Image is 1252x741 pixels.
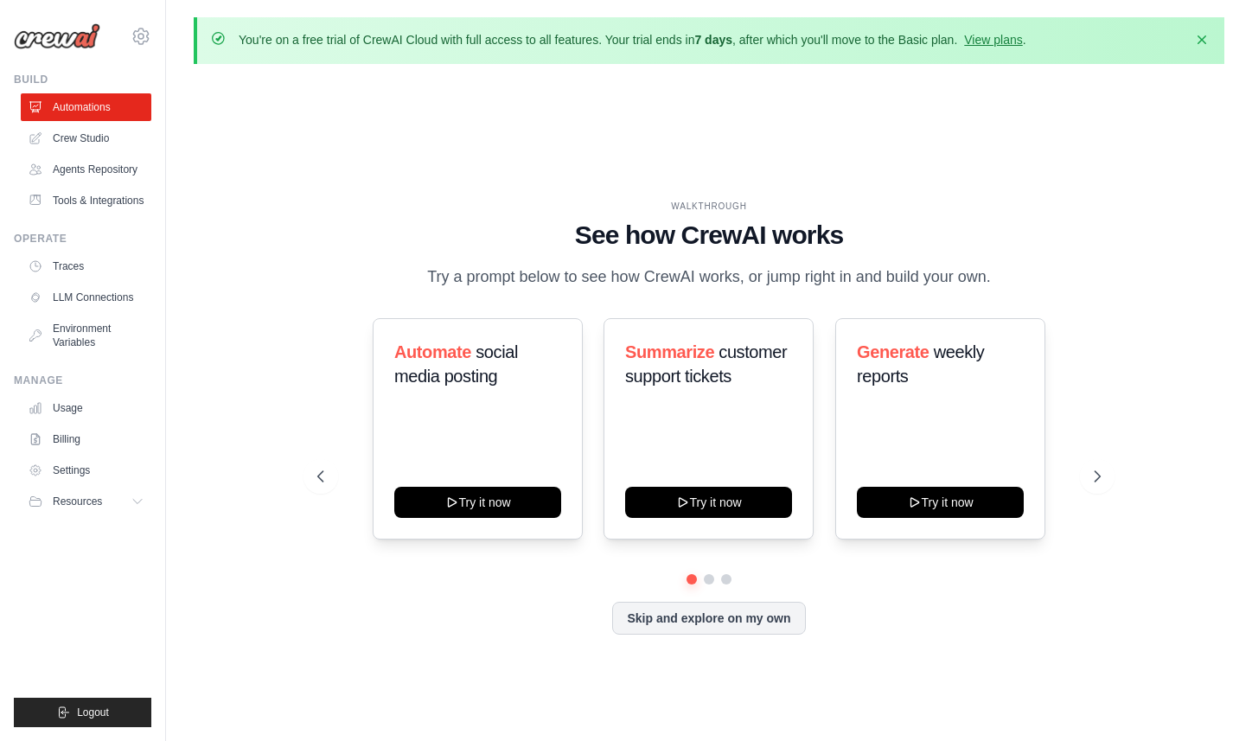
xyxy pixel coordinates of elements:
p: Try a prompt below to see how CrewAI works, or jump right in and build your own. [418,265,1000,290]
div: WALKTHROUGH [317,200,1101,213]
button: Skip and explore on my own [612,602,805,635]
strong: 7 days [694,33,732,47]
span: weekly reports [857,342,984,386]
img: Logo [14,23,100,49]
a: Usage [21,394,151,422]
button: Try it now [625,487,792,518]
a: LLM Connections [21,284,151,311]
div: Manage [14,374,151,387]
a: Crew Studio [21,125,151,152]
p: You're on a free trial of CrewAI Cloud with full access to all features. Your trial ends in , aft... [239,31,1026,48]
span: customer support tickets [625,342,787,386]
a: Billing [21,425,151,453]
span: social media posting [394,342,518,386]
button: Try it now [857,487,1024,518]
button: Resources [21,488,151,515]
a: View plans [964,33,1022,47]
a: Tools & Integrations [21,187,151,214]
a: Settings [21,457,151,484]
h1: See how CrewAI works [317,220,1101,251]
a: Environment Variables [21,315,151,356]
span: Resources [53,495,102,508]
span: Summarize [625,342,714,361]
div: Operate [14,232,151,246]
span: Logout [77,706,109,719]
a: Automations [21,93,151,121]
button: Logout [14,698,151,727]
button: Try it now [394,487,561,518]
a: Traces [21,252,151,280]
a: Agents Repository [21,156,151,183]
div: Build [14,73,151,86]
span: Automate [394,342,471,361]
span: Generate [857,342,929,361]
